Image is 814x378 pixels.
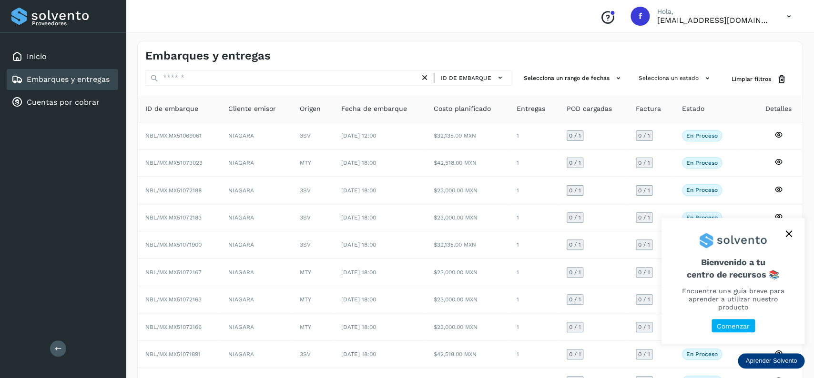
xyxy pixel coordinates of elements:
td: NIAGARA [221,313,293,340]
td: 1 [509,231,559,259]
div: Cuentas por cobrar [7,92,118,113]
span: 0 / 1 [638,351,650,357]
td: 1 [509,122,559,149]
span: NBL/MX.MX51072188 [145,187,202,194]
span: 0 / 1 [638,133,650,139]
div: Aprender Solvento [661,218,804,344]
span: NBL/MX.MX51071891 [145,351,201,358]
td: NIAGARA [221,122,293,149]
p: centro de recursos 📚 [673,269,793,280]
td: 3SV [292,231,334,259]
span: 0 / 1 [569,324,581,330]
span: [DATE] 12:00 [341,132,376,139]
p: En proceso [686,159,718,166]
td: $23,000.00 MXN [426,259,509,286]
span: 0 / 1 [638,215,650,220]
td: NIAGARA [221,259,293,286]
button: ID de embarque [438,71,508,85]
td: $42,518.00 MXN [426,341,509,368]
span: 0 / 1 [638,324,650,330]
a: Embarques y entregas [27,75,110,84]
span: 0 / 1 [638,269,650,275]
span: Estado [682,104,704,114]
button: Selecciona un rango de fechas [520,70,627,86]
a: Inicio [27,52,47,61]
p: Hola, [657,8,772,16]
span: 0 / 1 [569,133,581,139]
span: ID de embarque [441,74,491,82]
td: MTY [292,286,334,313]
td: $23,000.00 MXN [426,204,509,231]
td: 3SV [292,177,334,204]
span: 0 / 1 [569,269,581,275]
span: [DATE] 18:00 [341,324,376,330]
span: [DATE] 18:00 [341,296,376,303]
div: Aprender Solvento [738,353,804,368]
td: $23,000.00 MXN [426,286,509,313]
td: NIAGARA [221,204,293,231]
button: Comenzar [712,319,755,333]
td: $32,135.00 MXN [426,122,509,149]
td: 3SV [292,341,334,368]
td: MTY [292,313,334,340]
h4: Embarques y entregas [145,49,271,63]
span: Limpiar filtros [732,75,771,83]
span: 0 / 1 [638,160,650,166]
span: NBL/MX.MX51072166 [145,324,202,330]
span: NBL/MX.MX51071900 [145,241,202,248]
td: NIAGARA [221,231,293,259]
p: Proveedores [32,20,114,27]
td: 3SV [292,204,334,231]
span: Costo planificado [434,104,491,114]
span: [DATE] 18:00 [341,187,376,194]
span: 0 / 1 [638,297,650,302]
button: Selecciona un estado [635,70,716,86]
span: Origen [300,104,321,114]
span: [DATE] 18:00 [341,269,376,276]
div: Inicio [7,46,118,67]
span: Bienvenido a tu [673,257,793,279]
span: Entregas [517,104,545,114]
span: [DATE] 18:00 [341,241,376,248]
span: 0 / 1 [569,242,581,248]
span: NBL/MX.MX51072163 [145,296,202,303]
button: Limpiar filtros [724,70,794,88]
p: Comenzar [717,322,750,330]
td: 1 [509,259,559,286]
td: $32,135.00 MXN [426,231,509,259]
td: $23,000.00 MXN [426,313,509,340]
span: 0 / 1 [569,188,581,193]
span: 0 / 1 [569,297,581,302]
span: 0 / 1 [569,351,581,357]
span: [DATE] 18:00 [341,214,376,221]
td: 1 [509,149,559,177]
div: Embarques y entregas [7,69,118,90]
td: MTY [292,259,334,286]
span: POD cargadas [567,104,612,114]
p: En proceso [686,132,718,139]
td: NIAGARA [221,341,293,368]
td: 1 [509,204,559,231]
p: En proceso [686,187,718,193]
span: NBL/MX.MX51072183 [145,214,202,221]
span: [DATE] 18:00 [341,159,376,166]
span: NBL/MX.MX51069061 [145,132,202,139]
td: MTY [292,149,334,177]
span: NBL/MX.MX51072167 [145,269,202,276]
td: NIAGARA [221,286,293,313]
td: 1 [509,286,559,313]
span: 0 / 1 [638,188,650,193]
td: 1 [509,313,559,340]
td: 1 [509,177,559,204]
span: 0 / 1 [638,242,650,248]
td: NIAGARA [221,177,293,204]
a: Cuentas por cobrar [27,98,100,107]
p: facturacion@expresssanjavier.com [657,16,772,25]
td: $42,518.00 MXN [426,149,509,177]
span: Fecha de embarque [341,104,407,114]
span: [DATE] 18:00 [341,351,376,358]
span: NBL/MX.MX51073023 [145,159,203,166]
td: 3SV [292,122,334,149]
span: Cliente emisor [228,104,276,114]
span: 0 / 1 [569,160,581,166]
